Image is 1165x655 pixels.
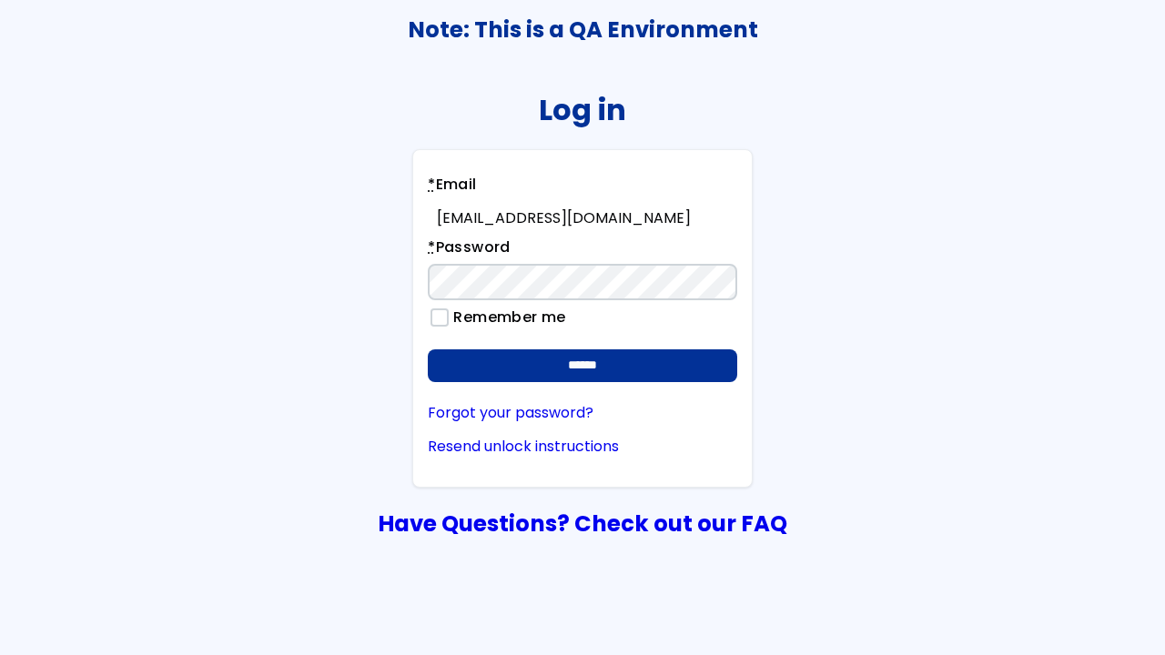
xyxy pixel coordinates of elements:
[445,309,566,326] label: Remember me
[378,508,787,539] a: Have Questions? Check out our FAQ
[1,17,1164,43] h3: Note: This is a QA Environment
[428,174,435,195] abbr: required
[428,438,737,455] a: Resend unlock instructions
[428,405,737,421] a: Forgot your password?
[437,210,737,227] div: [EMAIL_ADDRESS][DOMAIN_NAME]
[428,174,476,201] label: Email
[539,93,626,126] h2: Log in
[428,237,511,264] label: Password
[428,237,435,257] abbr: required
